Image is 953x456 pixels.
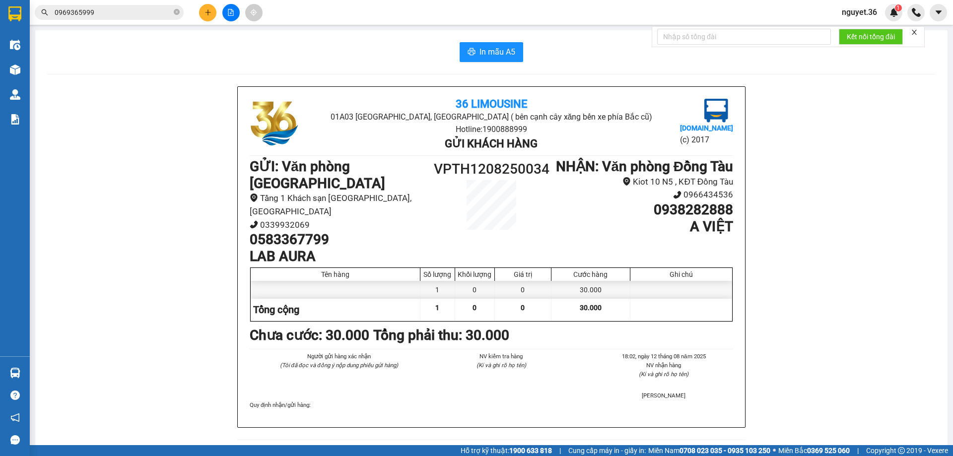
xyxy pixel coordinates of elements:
[639,371,688,378] i: (Kí và ghi rõ họ tên)
[834,6,885,18] span: nguyet.36
[479,46,515,58] span: In mẫu A5
[551,281,630,299] div: 30.000
[673,191,681,199] span: phone
[521,304,525,312] span: 0
[10,40,20,50] img: warehouse-icon
[280,362,398,369] i: (Tôi đã đọc và đồng ý nộp dung phiếu gửi hàng)
[330,111,652,123] li: 01A03 [GEOGRAPHIC_DATA], [GEOGRAPHIC_DATA] ( bên cạnh cây xăng bến xe phía Bắc cũ)
[595,352,733,361] li: 18:02, ngày 12 tháng 08 năm 2025
[10,368,20,378] img: warehouse-icon
[648,445,770,456] span: Miền Nam
[222,4,240,21] button: file-add
[468,48,476,57] span: printer
[633,270,730,278] div: Ghi chú
[680,447,770,455] strong: 0708 023 035 - 0935 103 250
[930,4,947,21] button: caret-down
[270,352,408,361] li: Người gửi hàng xác nhận
[174,9,180,15] span: close-circle
[934,8,943,17] span: caret-down
[704,99,728,123] img: logo.jpg
[174,8,180,17] span: close-circle
[895,4,902,11] sup: 1
[250,327,369,343] b: Chưa cước : 30.000
[227,9,234,16] span: file-add
[680,124,733,132] b: [DOMAIN_NAME]
[509,447,552,455] strong: 1900 633 818
[432,352,570,361] li: NV kiểm tra hàng
[199,4,216,21] button: plus
[458,270,492,278] div: Khối lượng
[552,201,733,218] h1: 0938282888
[580,304,602,312] span: 30.000
[250,248,431,265] h1: LAB AURA
[373,327,509,343] b: Tổng phải thu: 30.000
[595,391,733,400] li: [PERSON_NAME]
[245,4,263,21] button: aim
[10,114,20,125] img: solution-icon
[250,158,385,192] b: GỬI : Văn phòng [GEOGRAPHIC_DATA]
[8,6,21,21] img: logo-vxr
[250,231,431,248] h1: 0583367799
[445,137,538,150] b: Gửi khách hàng
[55,7,172,18] input: Tìm tên, số ĐT hoặc mã đơn
[330,123,652,135] li: Hotline: 1900888999
[680,133,733,146] li: (c) 2017
[773,449,776,453] span: ⚪️
[896,4,900,11] span: 1
[898,447,905,454] span: copyright
[10,413,20,422] span: notification
[476,362,526,369] i: (Kí và ghi rõ họ tên)
[552,218,733,235] h1: A VIỆT
[595,361,733,370] li: NV nhận hàng
[250,220,258,229] span: phone
[622,177,631,186] span: environment
[556,158,733,175] b: NHẬN : Văn phòng Đồng Tàu
[889,8,898,17] img: icon-new-feature
[250,9,257,16] span: aim
[568,445,646,456] span: Cung cấp máy in - giấy in:
[857,445,859,456] span: |
[847,31,895,42] span: Kết nối tổng đài
[778,445,850,456] span: Miền Bắc
[912,8,921,17] img: phone-icon
[455,281,495,299] div: 0
[250,192,431,218] li: Tầng 1 Khách sạn [GEOGRAPHIC_DATA], [GEOGRAPHIC_DATA]
[554,270,627,278] div: Cước hàng
[10,65,20,75] img: warehouse-icon
[435,304,439,312] span: 1
[839,29,903,45] button: Kết nối tổng đài
[495,281,551,299] div: 0
[807,447,850,455] strong: 0369 525 060
[10,391,20,400] span: question-circle
[250,194,258,202] span: environment
[250,400,733,409] div: Quy định nhận/gửi hàng :
[657,29,831,45] input: Nhập số tổng đài
[204,9,211,16] span: plus
[420,281,455,299] div: 1
[423,270,452,278] div: Số lượng
[473,304,476,312] span: 0
[250,99,299,148] img: logo.jpg
[497,270,548,278] div: Giá trị
[10,89,20,100] img: warehouse-icon
[460,42,523,62] button: printerIn mẫu A5
[41,9,48,16] span: search
[559,445,561,456] span: |
[911,29,918,36] span: close
[250,218,431,232] li: 0339932069
[253,270,417,278] div: Tên hàng
[552,188,733,201] li: 0966434536
[552,175,733,189] li: Kiot 10 N5 , KĐT Đồng Tàu
[431,158,552,180] h1: VPTH1208250034
[456,98,527,110] b: 36 Limousine
[253,304,299,316] span: Tổng cộng
[10,435,20,445] span: message
[461,445,552,456] span: Hỗ trợ kỹ thuật:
